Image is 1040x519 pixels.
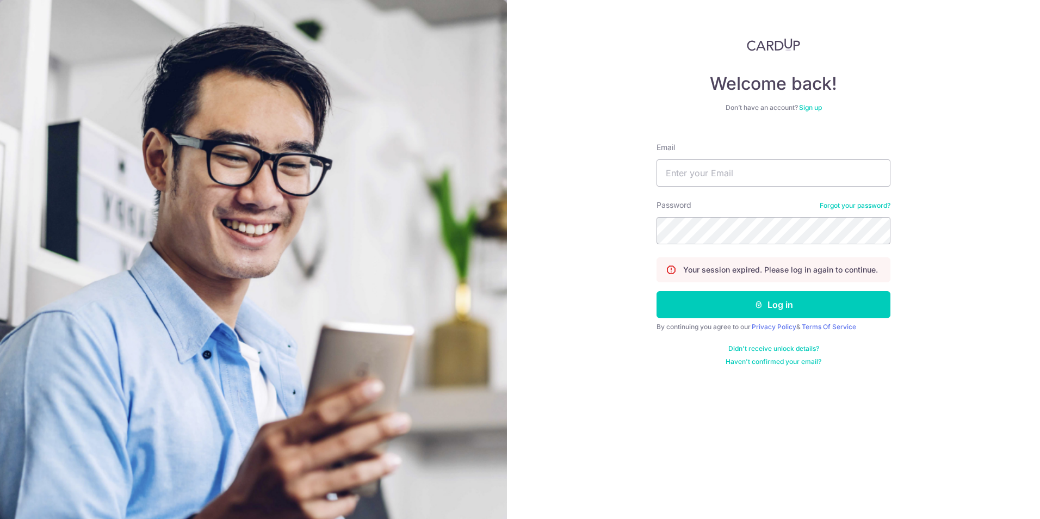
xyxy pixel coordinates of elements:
a: Didn't receive unlock details? [728,344,819,353]
div: By continuing you agree to our & [657,323,890,331]
label: Password [657,200,691,211]
div: Don’t have an account? [657,103,890,112]
a: Forgot your password? [820,201,890,210]
button: Log in [657,291,890,318]
input: Enter your Email [657,159,890,187]
a: Sign up [799,103,822,112]
p: Your session expired. Please log in again to continue. [683,264,878,275]
h4: Welcome back! [657,73,890,95]
a: Terms Of Service [802,323,856,331]
a: Privacy Policy [752,323,796,331]
img: CardUp Logo [747,38,800,51]
label: Email [657,142,675,153]
a: Haven't confirmed your email? [726,357,821,366]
